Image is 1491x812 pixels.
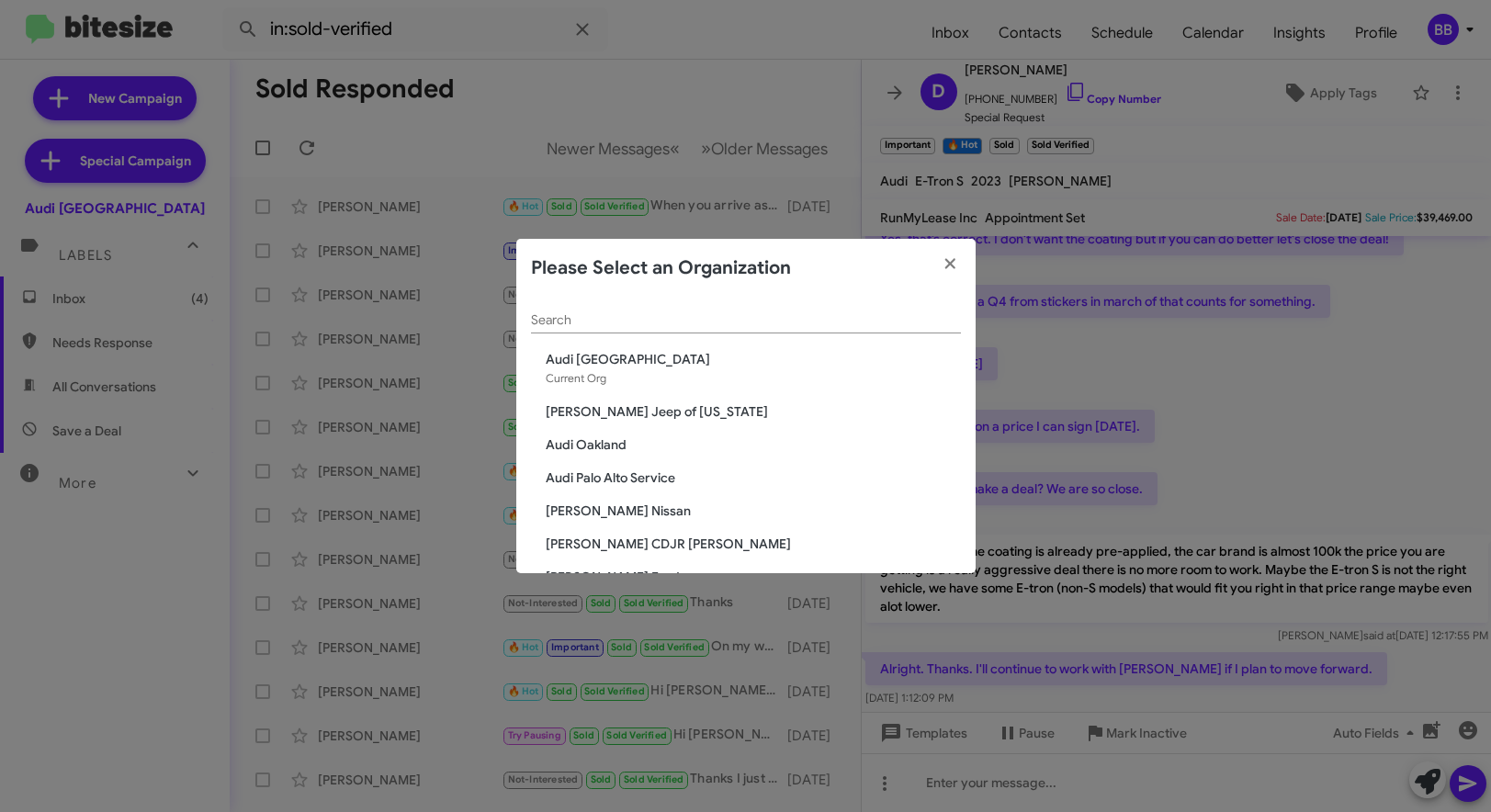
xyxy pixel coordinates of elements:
[546,468,961,487] span: Audi Palo Alto Service
[546,350,961,368] span: Audi [GEOGRAPHIC_DATA]
[546,502,961,520] span: [PERSON_NAME] Nissan
[546,371,606,385] span: Current Org
[546,535,961,553] span: [PERSON_NAME] CDJR [PERSON_NAME]
[546,568,961,586] span: [PERSON_NAME] Ford
[546,402,961,421] span: [PERSON_NAME] Jeep of [US_STATE]
[546,435,961,454] span: Audi Oakland
[531,254,791,283] h2: Please Select an Organization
